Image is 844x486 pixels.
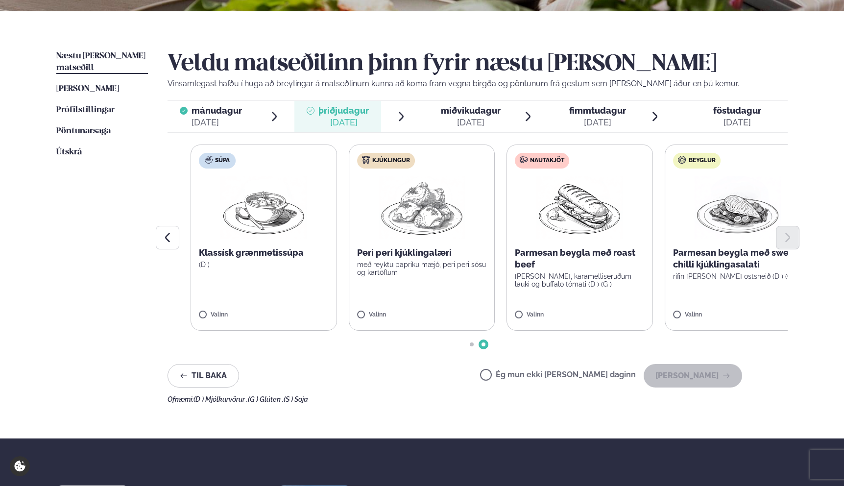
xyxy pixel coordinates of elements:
p: með reyktu papriku mæjó, peri peri sósu og kartöflum [357,261,487,276]
span: Útskrá [56,148,82,156]
div: Ofnæmi: [168,395,788,403]
div: [DATE] [192,117,242,128]
p: Klassísk grænmetissúpa [199,247,329,259]
img: Soup.png [221,176,307,239]
a: Pöntunarsaga [56,125,111,137]
a: Útskrá [56,146,82,158]
h2: Veldu matseðilinn þinn fyrir næstu [PERSON_NAME] [168,50,788,78]
span: Næstu [PERSON_NAME] matseðill [56,52,145,72]
p: Vinsamlegast hafðu í huga að breytingar á matseðlinum kunna að koma fram vegna birgða og pöntunum... [168,78,788,90]
span: Súpa [215,157,230,165]
img: soup.svg [205,156,213,164]
span: Kjúklingur [372,157,410,165]
img: beef.svg [520,156,528,164]
span: [PERSON_NAME] [56,85,119,93]
img: Chicken-thighs.png [379,176,465,239]
a: [PERSON_NAME] [56,83,119,95]
a: Prófílstillingar [56,104,115,116]
button: Next slide [776,226,799,249]
span: Pöntunarsaga [56,127,111,135]
span: Go to slide 2 [482,342,485,346]
p: (D ) [199,261,329,268]
img: Chicken-breast.png [695,176,781,239]
button: Previous slide [156,226,179,249]
p: [PERSON_NAME], karamelliseruðum lauki og buffalo tómati (D ) (G ) [515,272,645,288]
span: Prófílstillingar [56,106,115,114]
div: [DATE] [569,117,626,128]
span: Beyglur [689,157,716,165]
span: föstudagur [713,105,761,116]
p: Parmesan beygla með roast beef [515,247,645,270]
span: fimmtudagur [569,105,626,116]
div: [DATE] [713,117,761,128]
p: Parmesan beygla með sweet chilli kjúklingasalati [673,247,803,270]
span: Go to slide 1 [470,342,474,346]
p: rifin [PERSON_NAME] ostsneið (D ) (G ) [673,272,803,280]
img: chicken.svg [362,156,370,164]
span: Nautakjöt [530,157,564,165]
p: Peri peri kjúklingalæri [357,247,487,259]
a: Cookie settings [10,456,30,476]
img: Panini.png [537,176,623,239]
span: miðvikudagur [441,105,501,116]
button: [PERSON_NAME] [644,364,742,388]
div: [DATE] [318,117,369,128]
span: (D ) Mjólkurvörur , [193,395,248,403]
div: [DATE] [441,117,501,128]
span: mánudagur [192,105,242,116]
button: Til baka [168,364,239,388]
span: (G ) Glúten , [248,395,284,403]
span: (S ) Soja [284,395,308,403]
a: Næstu [PERSON_NAME] matseðill [56,50,148,74]
span: þriðjudagur [318,105,369,116]
img: bagle-new-16px.svg [678,156,686,164]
